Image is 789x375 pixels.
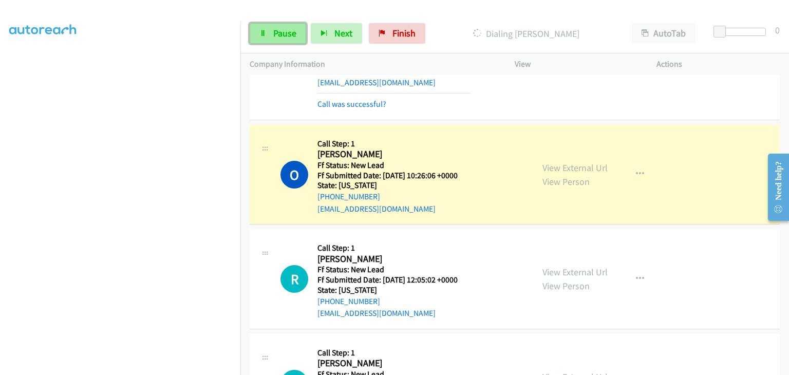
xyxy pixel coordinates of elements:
span: Pause [273,27,296,39]
span: Finish [392,27,416,39]
a: Finish [369,23,425,44]
a: [EMAIL_ADDRESS][DOMAIN_NAME] [317,204,436,214]
a: Pause [250,23,306,44]
h5: Call Step: 1 [317,243,458,253]
h5: State: [US_STATE] [317,180,471,191]
h5: State: [US_STATE] [317,285,458,295]
h2: [PERSON_NAME] [317,148,471,160]
p: Company Information [250,58,496,70]
span: Next [334,27,352,39]
div: 0 [775,23,780,37]
h5: Ff Status: New Lead [317,265,458,275]
a: [EMAIL_ADDRESS][DOMAIN_NAME] [317,308,436,318]
a: [PHONE_NUMBER] [317,296,380,306]
h5: Ff Submitted Date: [DATE] 10:26:06 +0000 [317,171,471,181]
div: Delay between calls (in seconds) [719,28,766,36]
p: View [515,58,638,70]
button: AutoTab [632,23,696,44]
a: View External Url [542,266,608,278]
p: Actions [656,58,780,70]
button: Next [311,23,362,44]
a: [PHONE_NUMBER] [317,192,380,201]
p: Dialing [PERSON_NAME] [439,27,613,41]
h5: Call Step: 1 [317,348,458,358]
iframe: Resource Center [760,146,789,228]
h5: Call Step: 1 [317,139,471,149]
a: View Person [542,176,590,188]
h2: [PERSON_NAME] [317,358,458,369]
a: Call was successful? [317,99,386,109]
div: The call is yet to be attempted [280,265,308,293]
a: [PHONE_NUMBER] [317,65,380,75]
h1: O [280,161,308,189]
h5: Ff Submitted Date: [DATE] 12:05:02 +0000 [317,275,458,285]
h5: Ff Status: New Lead [317,160,471,171]
a: View Person [542,280,590,292]
a: View External Url [542,162,608,174]
h1: R [280,265,308,293]
h2: [PERSON_NAME] [317,253,458,265]
a: [EMAIL_ADDRESS][DOMAIN_NAME] [317,78,436,87]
